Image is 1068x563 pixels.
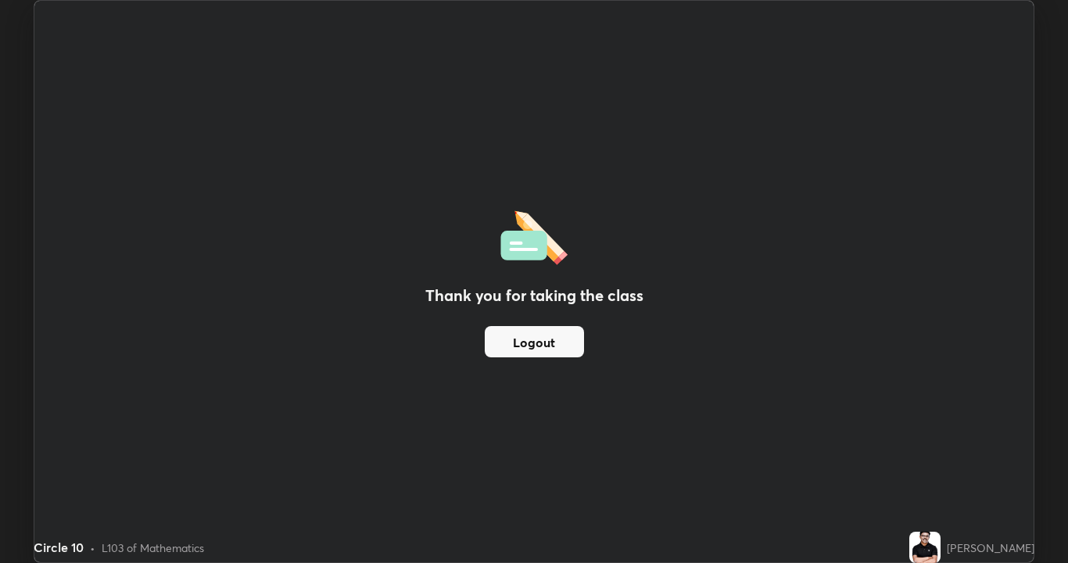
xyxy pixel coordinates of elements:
[425,284,643,307] h2: Thank you for taking the class
[34,538,84,557] div: Circle 10
[909,532,941,563] img: 83de30cf319e457290fb9ba58134f690.jpg
[90,540,95,556] div: •
[947,540,1034,556] div: [PERSON_NAME]
[102,540,204,556] div: L103 of Mathematics
[485,326,584,357] button: Logout
[500,206,568,265] img: offlineFeedback.1438e8b3.svg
